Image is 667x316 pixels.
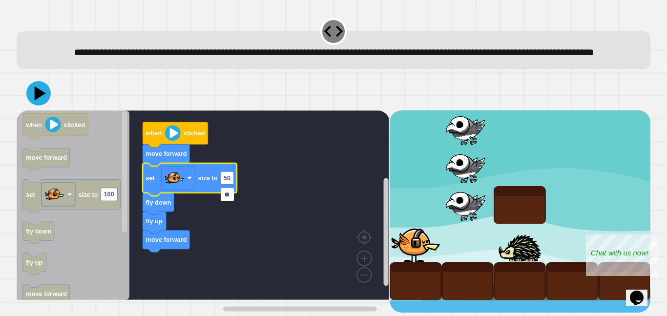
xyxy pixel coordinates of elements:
text: fly down [26,228,51,235]
text: 50 [224,174,230,182]
text: clicked [184,129,205,137]
text: size to [79,191,98,198]
text: fly down [146,199,171,206]
text: clicked [64,121,85,128]
iframe: chat widget [586,234,657,276]
text: fly up [26,259,42,266]
text: move forward [146,150,187,157]
div: Blockly Workspace [17,110,389,313]
text: when [25,121,42,128]
text: move forward [26,290,67,297]
text: when [146,129,162,137]
iframe: chat widget [626,277,657,306]
text: move forward [146,236,187,243]
text: size to [198,174,218,182]
text: 100 [104,191,114,198]
text: move forward [26,154,67,161]
text: set [26,191,35,198]
text: fly up [146,217,163,225]
text: set [146,174,155,182]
